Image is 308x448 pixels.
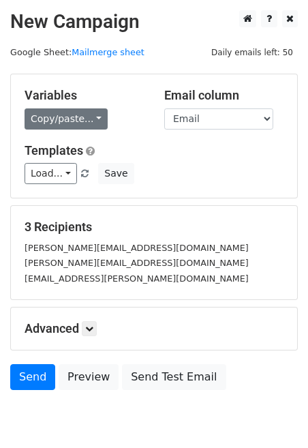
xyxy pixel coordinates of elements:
span: Daily emails left: 50 [206,45,298,60]
a: Preview [59,364,119,390]
small: [PERSON_NAME][EMAIL_ADDRESS][DOMAIN_NAME] [25,243,249,253]
a: Templates [25,143,83,158]
small: [EMAIL_ADDRESS][PERSON_NAME][DOMAIN_NAME] [25,273,249,284]
h5: Email column [164,88,283,103]
a: Mailmerge sheet [72,47,144,57]
h5: Variables [25,88,144,103]
a: Daily emails left: 50 [206,47,298,57]
a: Copy/paste... [25,108,108,130]
small: [PERSON_NAME][EMAIL_ADDRESS][DOMAIN_NAME] [25,258,249,268]
h5: Advanced [25,321,283,336]
button: Save [98,163,134,184]
iframe: Chat Widget [240,383,308,448]
a: Load... [25,163,77,184]
small: Google Sheet: [10,47,144,57]
a: Send Test Email [122,364,226,390]
h2: New Campaign [10,10,298,33]
a: Send [10,364,55,390]
h5: 3 Recipients [25,220,283,235]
